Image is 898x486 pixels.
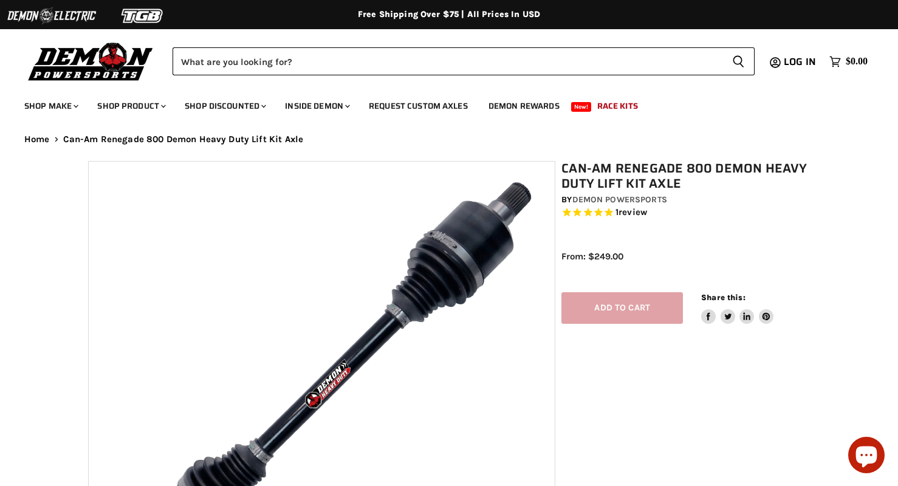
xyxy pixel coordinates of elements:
ul: Main menu [15,89,865,118]
a: Race Kits [588,94,647,118]
h1: Can-Am Renegade 800 Demon Heavy Duty Lift Kit Axle [561,161,816,191]
button: Search [722,47,755,75]
a: Shop Discounted [176,94,273,118]
span: Log in [784,54,816,69]
a: Demon Rewards [479,94,569,118]
a: Inside Demon [276,94,357,118]
a: Log in [778,56,823,67]
form: Product [173,47,755,75]
img: Demon Powersports [24,39,157,83]
input: Search [173,47,722,75]
span: 1 reviews [615,207,647,218]
inbox-online-store-chat: Shopify online store chat [845,437,888,476]
img: TGB Logo 2 [97,4,188,27]
span: Share this: [701,293,745,302]
a: Shop Make [15,94,86,118]
span: New! [571,102,592,112]
a: Demon Powersports [572,194,667,205]
span: Can-Am Renegade 800 Demon Heavy Duty Lift Kit Axle [63,134,304,145]
aside: Share this: [701,292,773,324]
a: Request Custom Axles [360,94,477,118]
img: Demon Electric Logo 2 [6,4,97,27]
a: Shop Product [88,94,173,118]
div: by [561,193,816,207]
a: Home [24,134,50,145]
a: $0.00 [823,53,874,70]
span: $0.00 [846,56,868,67]
span: review [619,207,647,218]
span: From: $249.00 [561,251,623,262]
span: Rated 5.0 out of 5 stars 1 reviews [561,207,816,219]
